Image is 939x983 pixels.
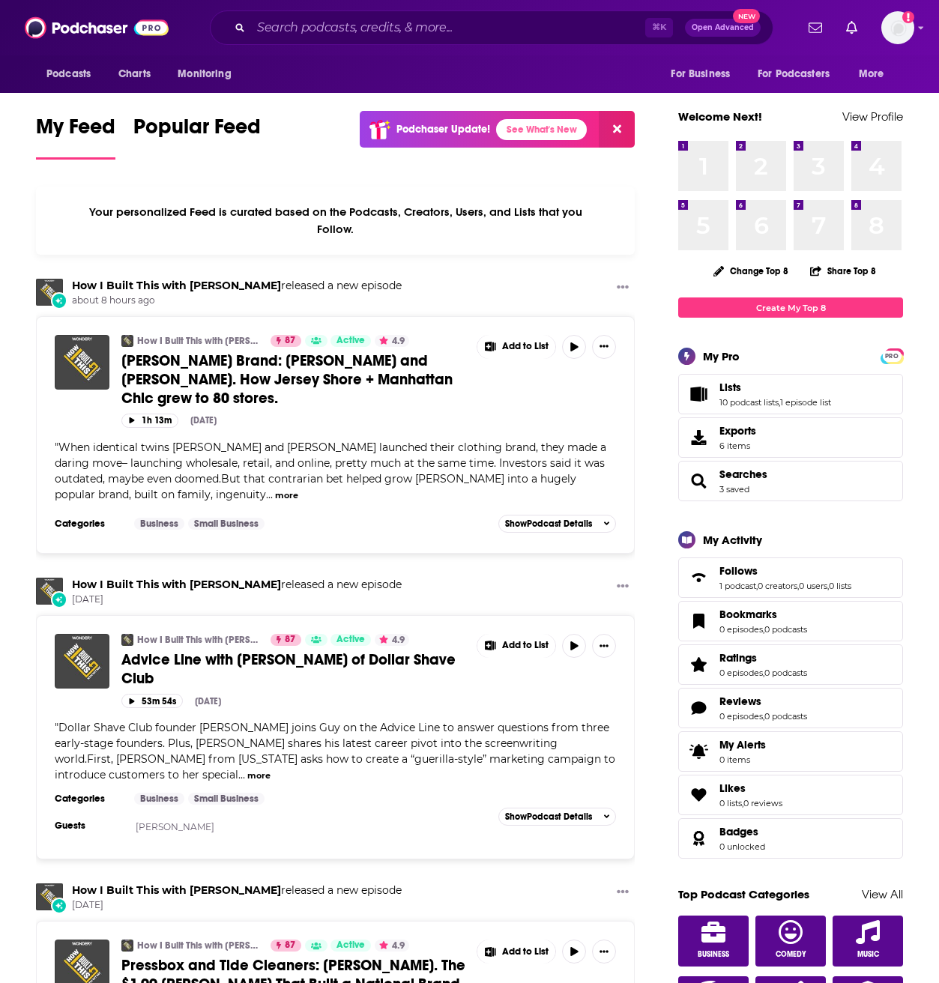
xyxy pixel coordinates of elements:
span: PRO [883,351,901,362]
a: Searches [719,468,767,481]
span: When identical twins [PERSON_NAME] and [PERSON_NAME] launched their clothing brand, they made a d... [55,441,606,501]
a: 0 episodes [719,711,763,722]
a: Show notifications dropdown [840,15,863,40]
a: My Feed [36,114,115,160]
a: 3 saved [719,484,749,494]
a: 1 episode list [780,397,831,408]
span: , [763,711,764,722]
img: How I Built This with Guy Raz [121,634,133,646]
span: " [55,441,606,501]
a: Create My Top 8 [678,297,903,318]
a: How I Built This with Guy Raz [121,335,133,347]
span: Ratings [719,651,757,665]
a: Reviews [683,698,713,719]
a: Lists [683,384,713,405]
span: Show Podcast Details [505,518,592,529]
img: Faherty Brand: Alex and Mike Faherty. How Jersey Shore + Manhattan Chic grew to 80 stores. [55,335,109,390]
button: 4.9 [375,634,409,646]
p: Podchaser Update! [396,123,490,136]
div: [DATE] [190,415,217,426]
div: My Pro [703,349,740,363]
span: Business [698,950,729,959]
a: [PERSON_NAME] Brand: [PERSON_NAME] and [PERSON_NAME]. How Jersey Shore + Manhattan Chic grew to 8... [121,351,466,408]
span: , [763,668,764,678]
span: Add to List [502,341,549,352]
span: [DATE] [72,899,402,912]
a: [PERSON_NAME] [136,821,214,832]
span: My Alerts [683,741,713,762]
span: [DATE] [72,593,402,606]
a: 0 podcasts [764,668,807,678]
a: Badges [683,828,713,849]
span: Lists [678,374,903,414]
span: 6 items [719,441,756,451]
a: 87 [271,634,301,646]
button: Show More Button [592,335,616,359]
button: Show profile menu [881,11,914,44]
button: open menu [848,60,903,88]
span: Searches [678,461,903,501]
a: Podchaser - Follow, Share and Rate Podcasts [25,13,169,42]
button: Show More Button [592,940,616,964]
button: open menu [748,60,851,88]
a: Bookmarks [683,611,713,632]
span: New [733,9,760,23]
a: Likes [683,784,713,805]
span: 87 [285,632,295,647]
span: Active [336,333,365,348]
h3: Categories [55,518,122,530]
a: Lists [719,381,831,394]
button: open menu [36,60,110,88]
a: Ratings [683,654,713,675]
a: Comedy [755,916,826,967]
a: 0 podcasts [764,624,807,635]
span: 0 items [719,754,766,765]
h3: released a new episode [72,578,402,592]
a: Small Business [188,518,265,530]
button: 4.9 [375,335,409,347]
span: My Alerts [719,738,766,751]
button: 53m 54s [121,694,183,708]
a: How I Built This with [PERSON_NAME] [137,634,261,646]
button: Change Top 8 [704,261,797,280]
img: How I Built This with Guy Raz [121,940,133,952]
span: Add to List [502,946,549,958]
div: Your personalized Feed is curated based on the Podcasts, Creators, Users, and Lists that you Follow. [36,187,635,255]
span: Logged in as systemsteam [881,11,914,44]
a: Advice Line with Michael Dubin of Dollar Shave Club [55,634,109,689]
a: Charts [109,60,160,88]
a: Small Business [188,793,265,805]
span: Dollar Shave Club founder [PERSON_NAME] joins Guy on the Advice Line to answer questions from thr... [55,721,615,781]
a: PRO [883,350,901,361]
span: Badges [678,818,903,859]
span: For Business [671,64,730,85]
a: Searches [683,471,713,491]
button: Show More Button [592,634,616,658]
span: Exports [719,424,756,438]
a: Badges [719,825,765,838]
button: Show More Button [477,634,555,658]
a: 10 podcast lists [719,397,779,408]
div: My Activity [703,533,762,547]
img: How I Built This with Guy Raz [36,578,63,605]
a: Exports [678,417,903,458]
span: Comedy [776,950,806,959]
div: Search podcasts, credits, & more... [210,10,773,45]
span: Follows [719,564,758,578]
button: open menu [167,60,250,88]
span: Active [336,632,365,647]
a: 0 episodes [719,624,763,635]
span: Add to List [502,640,549,651]
span: My Feed [36,114,115,148]
span: Show Podcast Details [505,811,592,822]
a: How I Built This with Guy Raz [72,883,281,897]
button: 4.9 [375,940,409,952]
a: Business [678,916,749,967]
a: Advice Line with [PERSON_NAME] of Dollar Shave Club [121,650,466,688]
button: Show More Button [611,883,635,902]
span: Charts [118,64,151,85]
span: Lists [719,381,741,394]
